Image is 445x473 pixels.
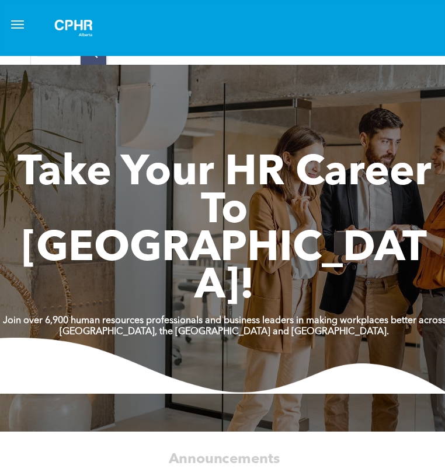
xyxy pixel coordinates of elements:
strong: [GEOGRAPHIC_DATA], the [GEOGRAPHIC_DATA] and [GEOGRAPHIC_DATA]. [60,327,389,337]
span: Take Your HR Career [18,153,432,195]
img: A white background with a few lines on it [44,9,103,47]
span: To [GEOGRAPHIC_DATA]! [22,191,427,309]
span: Announcements [169,452,280,466]
button: menu [6,13,29,36]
